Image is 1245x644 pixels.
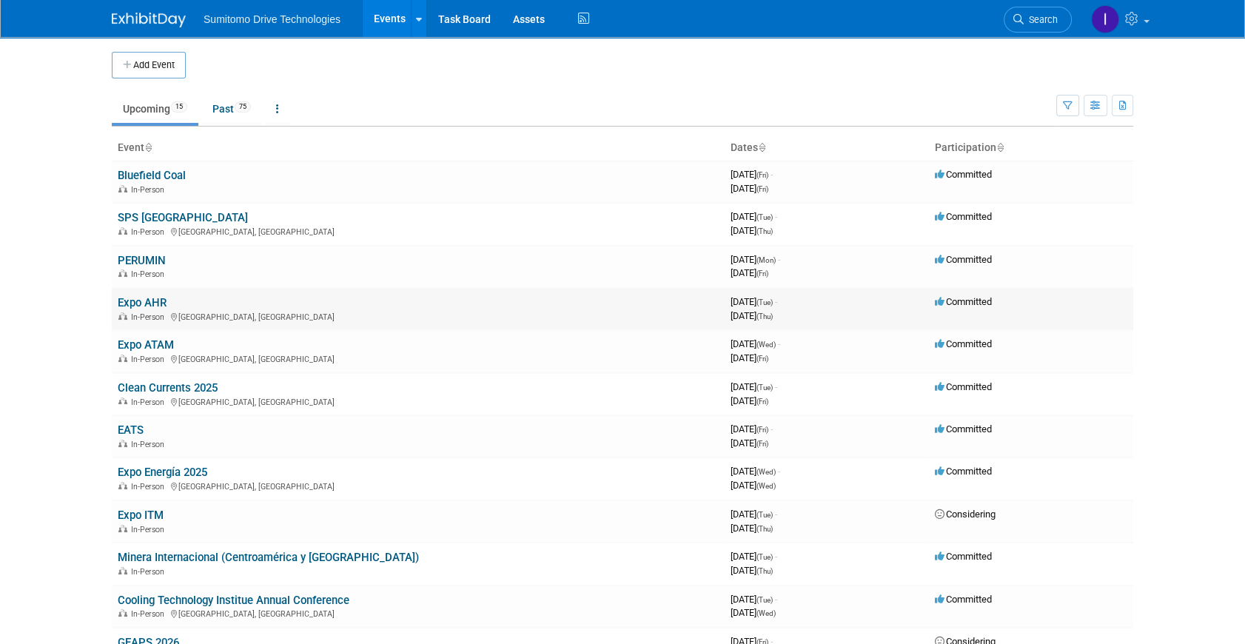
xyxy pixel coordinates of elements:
[731,225,773,236] span: [DATE]
[131,185,169,195] span: In-Person
[1091,5,1119,33] img: Iram Rincón
[756,482,776,490] span: (Wed)
[131,482,169,492] span: In-Person
[731,466,780,477] span: [DATE]
[756,355,768,363] span: (Fri)
[118,352,719,364] div: [GEOGRAPHIC_DATA], [GEOGRAPHIC_DATA]
[731,607,776,618] span: [DATE]
[731,523,773,534] span: [DATE]
[131,609,169,619] span: In-Person
[731,480,776,491] span: [DATE]
[771,169,773,180] span: -
[118,567,127,574] img: In-Person Event
[131,312,169,322] span: In-Person
[725,135,929,161] th: Dates
[771,423,773,435] span: -
[756,553,773,561] span: (Tue)
[118,296,167,309] a: Expo AHR
[118,227,127,235] img: In-Person Event
[731,509,777,520] span: [DATE]
[935,551,992,562] span: Committed
[118,525,127,532] img: In-Person Event
[778,338,780,349] span: -
[731,594,777,605] span: [DATE]
[118,211,248,224] a: SPS [GEOGRAPHIC_DATA]
[731,296,777,307] span: [DATE]
[118,466,207,479] a: Expo Energía 2025
[731,565,773,576] span: [DATE]
[775,211,777,222] span: -
[775,296,777,307] span: -
[731,395,768,406] span: [DATE]
[756,185,768,193] span: (Fri)
[778,466,780,477] span: -
[131,440,169,449] span: In-Person
[118,185,127,192] img: In-Person Event
[756,468,776,476] span: (Wed)
[118,169,186,182] a: Bluefield Coal
[118,254,166,267] a: PERUMIN
[758,141,765,153] a: Sort by Start Date
[131,398,169,407] span: In-Person
[929,135,1133,161] th: Participation
[756,269,768,278] span: (Fri)
[235,101,251,113] span: 75
[775,594,777,605] span: -
[731,352,768,363] span: [DATE]
[756,312,773,321] span: (Thu)
[118,398,127,405] img: In-Person Event
[731,169,773,180] span: [DATE]
[131,355,169,364] span: In-Person
[131,227,169,237] span: In-Person
[731,183,768,194] span: [DATE]
[935,296,992,307] span: Committed
[112,95,198,123] a: Upcoming15
[756,440,768,448] span: (Fri)
[756,227,773,235] span: (Thu)
[775,551,777,562] span: -
[118,269,127,277] img: In-Person Event
[204,13,340,25] span: Sumitomo Drive Technologies
[731,551,777,562] span: [DATE]
[731,437,768,449] span: [DATE]
[935,338,992,349] span: Committed
[935,594,992,605] span: Committed
[131,525,169,534] span: In-Person
[118,594,349,607] a: Cooling Technology Institue Annual Conference
[171,101,187,113] span: 15
[118,381,218,395] a: Clean Currents 2025
[118,310,719,322] div: [GEOGRAPHIC_DATA], [GEOGRAPHIC_DATA]
[935,509,996,520] span: Considering
[118,225,719,237] div: [GEOGRAPHIC_DATA], [GEOGRAPHIC_DATA]
[756,298,773,306] span: (Tue)
[118,395,719,407] div: [GEOGRAPHIC_DATA], [GEOGRAPHIC_DATA]
[731,211,777,222] span: [DATE]
[118,423,144,437] a: EATS
[118,338,174,352] a: Expo ATAM
[118,551,419,564] a: Minera Internacional (Centroamérica y [GEOGRAPHIC_DATA])
[731,381,777,392] span: [DATE]
[118,509,164,522] a: Expo ITM
[731,423,773,435] span: [DATE]
[112,52,186,78] button: Add Event
[118,607,719,619] div: [GEOGRAPHIC_DATA], [GEOGRAPHIC_DATA]
[756,341,776,349] span: (Wed)
[756,256,776,264] span: (Mon)
[1024,14,1058,25] span: Search
[118,440,127,447] img: In-Person Event
[775,509,777,520] span: -
[1004,7,1072,33] a: Search
[756,567,773,575] span: (Thu)
[118,355,127,362] img: In-Person Event
[935,211,992,222] span: Committed
[144,141,152,153] a: Sort by Event Name
[756,213,773,221] span: (Tue)
[756,171,768,179] span: (Fri)
[756,398,768,406] span: (Fri)
[118,480,719,492] div: [GEOGRAPHIC_DATA], [GEOGRAPHIC_DATA]
[118,482,127,489] img: In-Person Event
[131,269,169,279] span: In-Person
[935,381,992,392] span: Committed
[778,254,780,265] span: -
[118,312,127,320] img: In-Person Event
